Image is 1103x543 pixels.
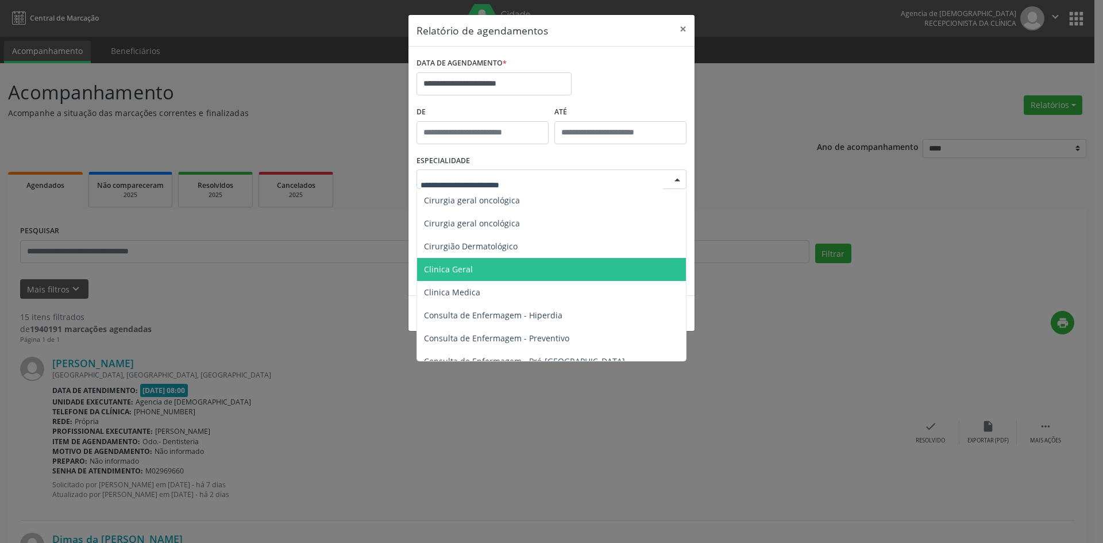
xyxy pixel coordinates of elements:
[416,23,548,38] h5: Relatório de agendamentos
[424,241,518,252] span: Cirurgião Dermatológico
[416,55,507,72] label: DATA DE AGENDAMENTO
[424,310,562,321] span: Consulta de Enfermagem - Hiperdia
[424,195,520,206] span: Cirurgia geral oncológica
[424,218,520,229] span: Cirurgia geral oncológica
[424,356,625,367] span: Consulta de Enfermagem - Pré-[GEOGRAPHIC_DATA]
[672,15,695,43] button: Close
[416,152,470,170] label: ESPECIALIDADE
[554,103,687,121] label: ATÉ
[416,103,549,121] label: De
[424,333,569,344] span: Consulta de Enfermagem - Preventivo
[424,264,473,275] span: Clinica Geral
[424,287,480,298] span: Clinica Medica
